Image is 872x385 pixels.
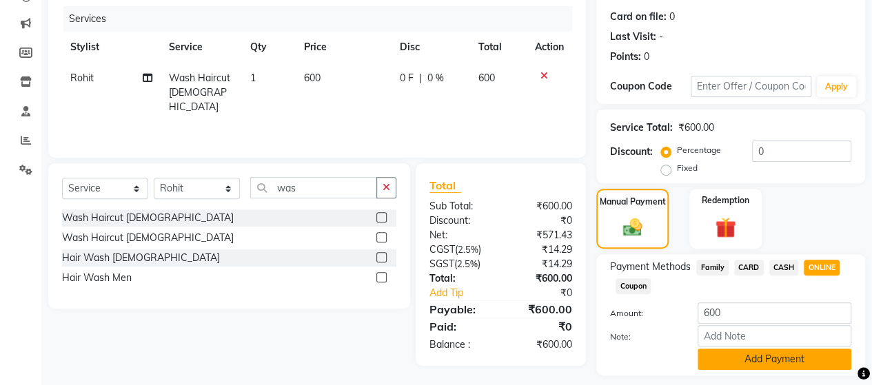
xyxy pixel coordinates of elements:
[419,286,514,300] a: Add Tip
[702,194,749,207] label: Redemption
[610,30,656,44] div: Last Visit:
[610,121,673,135] div: Service Total:
[400,71,414,85] span: 0 F
[429,258,454,270] span: SGST
[62,251,220,265] div: Hair Wash [DEMOGRAPHIC_DATA]
[62,32,161,63] th: Stylist
[250,72,256,84] span: 1
[63,6,582,32] div: Services
[500,301,582,318] div: ₹600.00
[250,177,377,198] input: Search or Scan
[804,260,840,275] span: ONLINE
[514,286,582,300] div: ₹0
[644,50,649,64] div: 0
[429,178,461,193] span: Total
[698,348,851,370] button: Add Payment
[500,318,582,335] div: ₹0
[169,72,230,113] span: Wash Haircut [DEMOGRAPHIC_DATA]
[62,231,234,245] div: Wash Haircut [DEMOGRAPHIC_DATA]
[419,71,422,85] span: |
[470,32,527,63] th: Total
[600,307,687,320] label: Amount:
[500,242,582,257] div: ₹14.29
[659,30,663,44] div: -
[691,76,811,97] input: Enter Offer / Coupon Code
[419,242,501,257] div: ( )
[419,271,501,286] div: Total:
[600,331,687,343] label: Note:
[610,50,641,64] div: Points:
[304,72,321,84] span: 600
[500,228,582,242] div: ₹571.43
[419,199,501,214] div: Sub Total:
[769,260,799,275] span: CASH
[709,215,742,240] img: _gift.svg
[610,260,691,274] span: Payment Methods
[242,32,296,63] th: Qty
[677,162,698,174] label: Fixed
[70,72,94,84] span: Rohit
[677,144,721,156] label: Percentage
[669,10,675,24] div: 0
[62,211,234,225] div: Wash Haircut [DEMOGRAPHIC_DATA]
[500,199,582,214] div: ₹600.00
[62,271,132,285] div: Hair Wash Men
[161,32,241,63] th: Service
[610,10,667,24] div: Card on file:
[296,32,392,63] th: Price
[478,72,495,84] span: 600
[817,76,856,97] button: Apply
[696,260,729,275] span: Family
[610,79,691,94] div: Coupon Code
[419,257,501,271] div: ( )
[419,318,501,335] div: Paid:
[698,302,851,324] input: Amount
[419,337,501,352] div: Balance :
[616,278,651,294] span: Coupon
[500,257,582,271] div: ₹14.29
[734,260,764,275] span: CARD
[392,32,470,63] th: Disc
[429,243,455,256] span: CGST
[698,325,851,346] input: Add Note
[527,32,572,63] th: Action
[419,214,501,228] div: Discount:
[617,216,649,238] img: _cash.svg
[427,71,444,85] span: 0 %
[610,145,653,159] div: Discount:
[457,258,478,269] span: 2.5%
[419,301,501,318] div: Payable:
[600,196,666,208] label: Manual Payment
[419,228,501,242] div: Net:
[500,271,582,286] div: ₹600.00
[678,121,714,135] div: ₹600.00
[500,214,582,228] div: ₹0
[458,244,478,255] span: 2.5%
[500,337,582,352] div: ₹600.00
